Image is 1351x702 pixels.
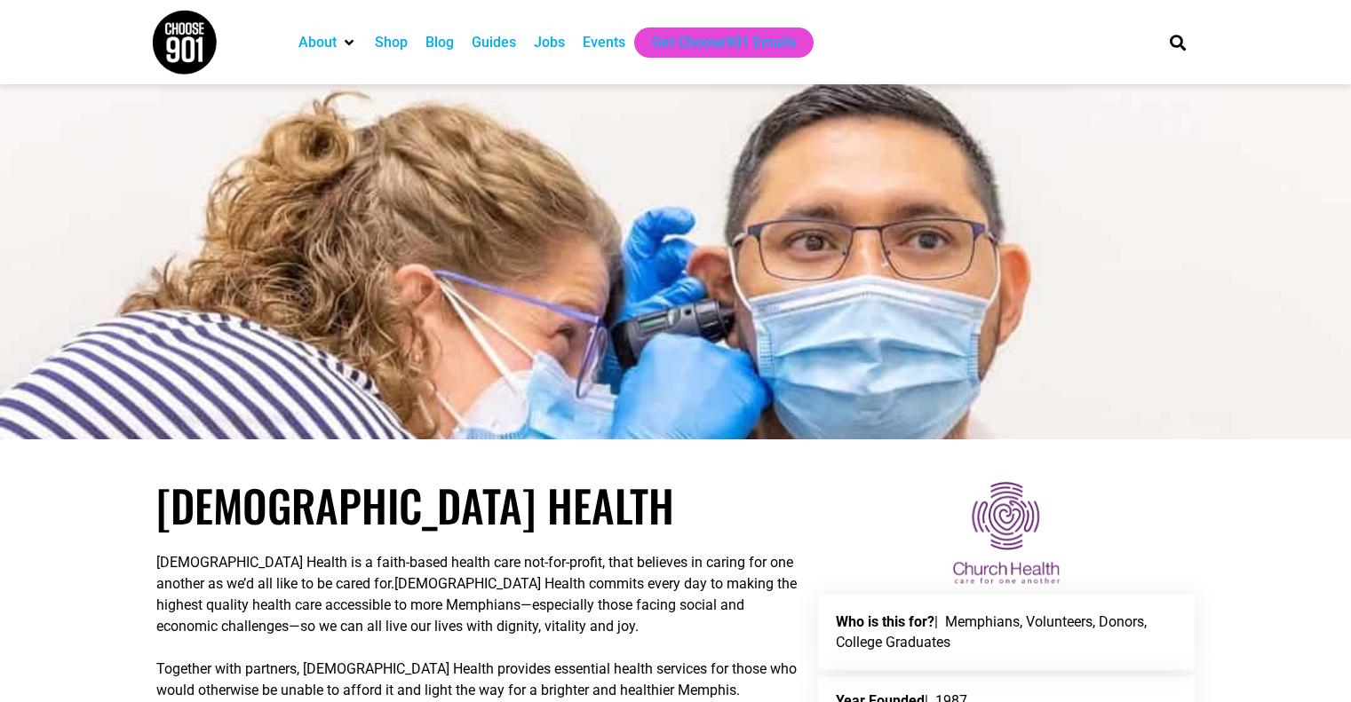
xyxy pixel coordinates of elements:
strong: Who is this for? [836,613,934,630]
div: Search [1163,28,1192,57]
h1: [DEMOGRAPHIC_DATA] Health [156,479,801,532]
span: [DEMOGRAPHIC_DATA] Health commits every day to making the highest quality health care accessible ... [156,575,797,635]
span: [DEMOGRAPHIC_DATA] Health is a faith-based health care not-for-profit, that believes in caring fo... [156,554,793,592]
a: Blog [425,32,454,53]
a: Guides [472,32,516,53]
a: About [298,32,337,53]
p: | Memphians, Volunteers, Donors, College Graduates [836,612,1177,652]
a: Jobs [534,32,565,53]
a: Shop [375,32,408,53]
a: Events [583,32,625,53]
div: About [290,28,366,58]
nav: Main nav [290,28,1139,58]
a: Get Choose901 Emails [652,32,796,53]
